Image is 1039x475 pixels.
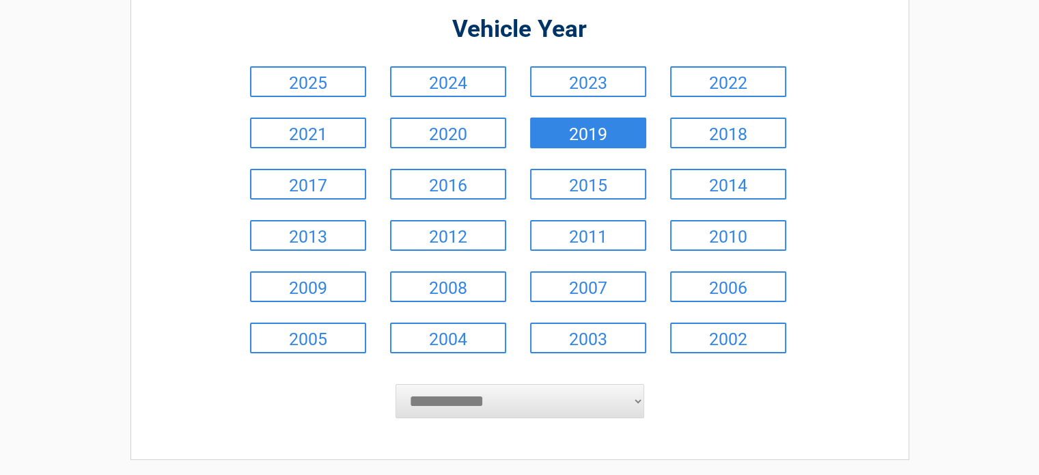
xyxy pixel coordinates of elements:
a: 2025 [250,66,366,97]
a: 2010 [670,220,786,251]
a: 2015 [530,169,646,200]
a: 2019 [530,118,646,148]
a: 2022 [670,66,786,97]
a: 2017 [250,169,366,200]
a: 2008 [390,271,506,302]
a: 2018 [670,118,786,148]
h2: Vehicle Year [247,14,793,46]
a: 2014 [670,169,786,200]
a: 2023 [530,66,646,97]
a: 2011 [530,220,646,251]
a: 2006 [670,271,786,302]
a: 2009 [250,271,366,302]
a: 2012 [390,220,506,251]
a: 2002 [670,323,786,353]
a: 2005 [250,323,366,353]
a: 2003 [530,323,646,353]
a: 2004 [390,323,506,353]
a: 2016 [390,169,506,200]
a: 2024 [390,66,506,97]
a: 2021 [250,118,366,148]
a: 2007 [530,271,646,302]
a: 2013 [250,220,366,251]
a: 2020 [390,118,506,148]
